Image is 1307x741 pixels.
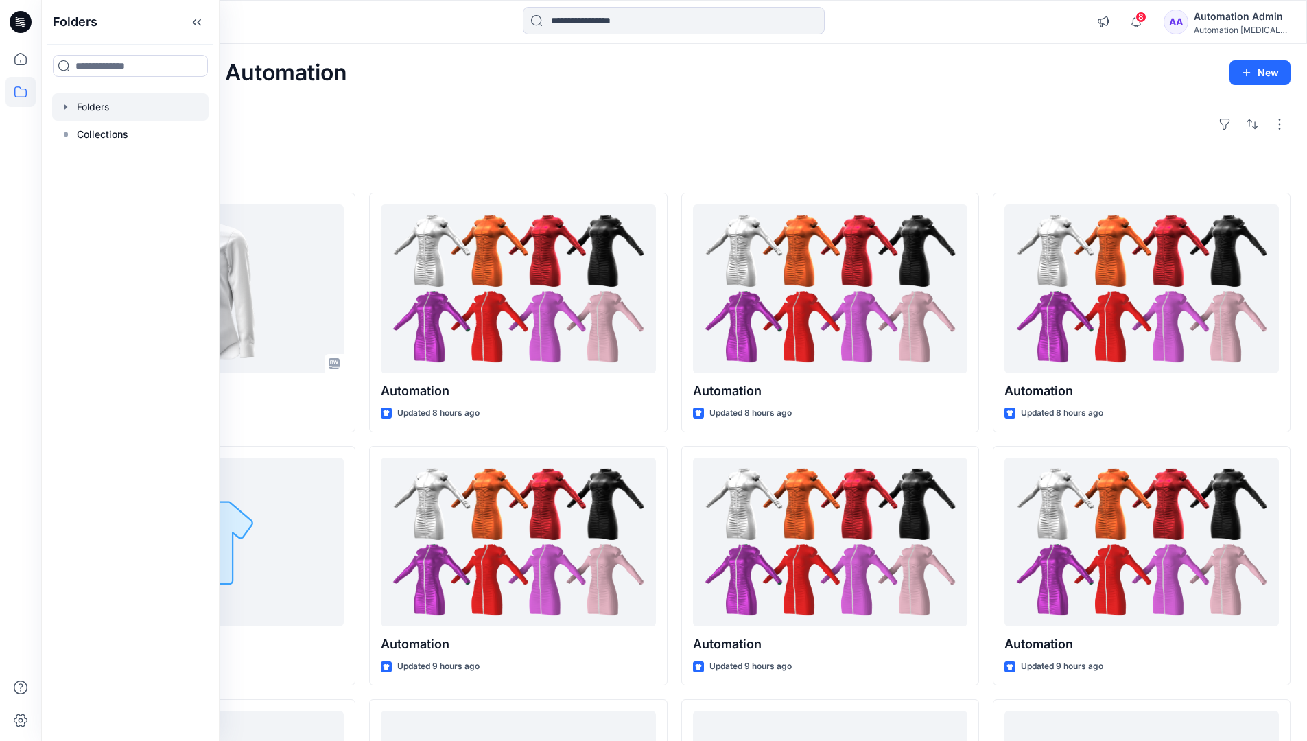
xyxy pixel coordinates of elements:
[709,659,792,674] p: Updated 9 hours ago
[381,458,655,627] a: Automation
[1194,25,1290,35] div: Automation [MEDICAL_DATA]...
[709,406,792,421] p: Updated 8 hours ago
[381,204,655,374] a: Automation
[693,635,967,654] p: Automation
[693,458,967,627] a: Automation
[693,381,967,401] p: Automation
[1021,406,1103,421] p: Updated 8 hours ago
[1229,60,1291,85] button: New
[58,163,1291,179] h4: Styles
[1004,381,1279,401] p: Automation
[1021,659,1103,674] p: Updated 9 hours ago
[1194,8,1290,25] div: Automation Admin
[1004,204,1279,374] a: Automation
[1135,12,1146,23] span: 8
[1164,10,1188,34] div: AA
[77,126,128,143] p: Collections
[381,635,655,654] p: Automation
[1004,635,1279,654] p: Automation
[1004,458,1279,627] a: Automation
[397,406,480,421] p: Updated 8 hours ago
[693,204,967,374] a: Automation
[397,659,480,674] p: Updated 9 hours ago
[381,381,655,401] p: Automation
